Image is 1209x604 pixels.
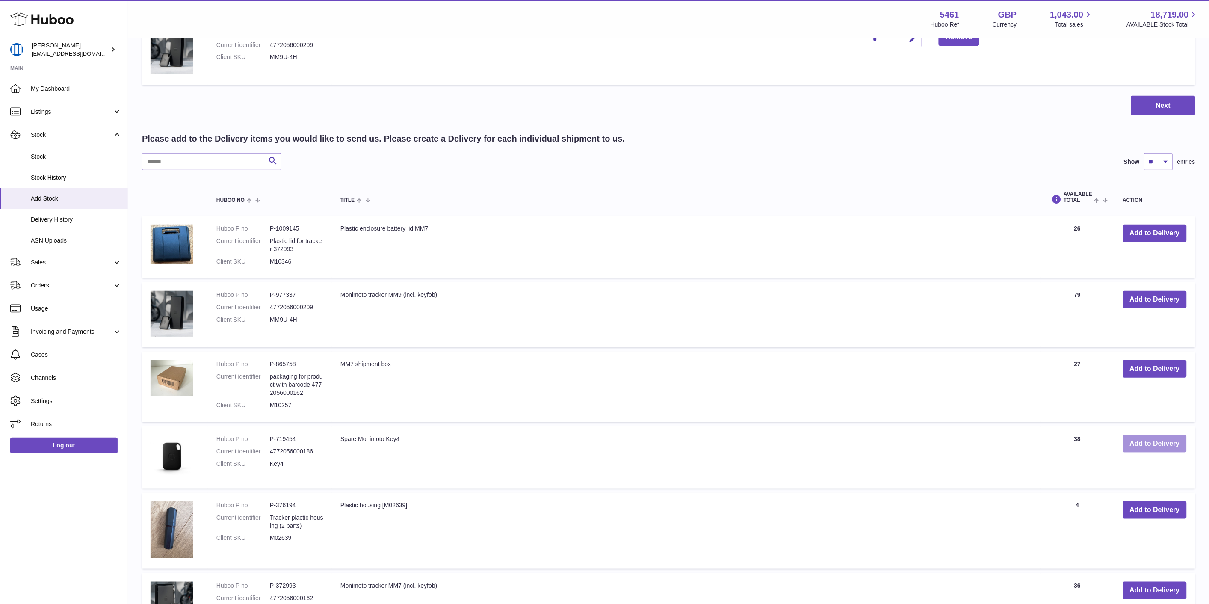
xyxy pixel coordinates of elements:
strong: 5461 [940,9,959,21]
td: Spare Monimoto Key4 [332,426,1041,489]
span: Sales [31,258,112,266]
span: Huboo no [216,198,245,203]
dd: P-719454 [270,435,323,443]
dt: Client SKU [216,534,270,542]
a: 1,043.00 Total sales [1050,9,1094,29]
dt: Huboo P no [216,435,270,443]
dt: Current identifier [216,447,270,456]
button: Add to Delivery [1123,501,1187,519]
dd: P-1009145 [270,225,323,233]
td: 38 [1041,426,1114,489]
dt: Huboo P no [216,501,270,509]
span: 1,043.00 [1050,9,1084,21]
button: Add to Delivery [1123,582,1187,599]
span: Stock [31,153,121,161]
img: Monimoto tracker MM9 (incl. keyfob) [151,291,193,337]
dd: MM9U-4H [270,53,323,61]
span: Returns [31,420,121,428]
span: Cases [31,351,121,359]
dt: Client SKU [216,401,270,409]
button: Add to Delivery [1123,291,1187,308]
dd: Plastic lid for tracker 372993 [270,237,323,253]
label: Show [1124,158,1140,166]
dd: 4772056000162 [270,594,323,602]
dd: Tracker plactic housing (2 parts) [270,514,323,530]
span: My Dashboard [31,85,121,93]
dd: P-977337 [270,291,323,299]
span: AVAILABLE Stock Total [1126,21,1199,29]
span: Delivery History [31,216,121,224]
td: 26 [1041,216,1114,278]
dd: P-865758 [270,360,323,368]
img: oksana@monimoto.com [10,43,23,56]
div: Action [1123,198,1187,203]
span: Total sales [1055,21,1093,29]
div: [PERSON_NAME] [32,41,109,58]
dt: Current identifier [216,373,270,397]
a: Log out [10,438,118,453]
img: Monimoto tracker MM9 (incl. keyfob) [151,29,193,74]
td: Plastic enclosure battery lid MM7 [332,216,1041,278]
dd: 4772056000209 [270,41,323,49]
dd: M10346 [270,258,323,266]
td: Monimoto tracker MM9 (incl. keyfob) [332,282,1041,347]
span: Listings [31,108,112,116]
dt: Huboo P no [216,291,270,299]
dt: Current identifier [216,41,270,49]
span: [EMAIL_ADDRESS][DOMAIN_NAME] [32,50,126,57]
td: 27 [1041,352,1114,422]
dt: Huboo P no [216,225,270,233]
span: Stock [31,131,112,139]
dd: M10257 [270,401,323,409]
span: Usage [31,305,121,313]
div: Huboo Ref [931,21,959,29]
dd: 4772056000209 [270,303,323,311]
button: Add to Delivery [1123,360,1187,378]
td: 79 [1041,282,1114,347]
span: 18,719.00 [1151,9,1189,21]
dd: 4772056000186 [270,447,323,456]
span: entries [1177,158,1195,166]
td: Plastic housing [M02639] [332,493,1041,569]
dd: packaging for product with barcode 4772056000162 [270,373,323,397]
td: 4 [1041,493,1114,569]
img: MM7 shipment box [151,360,193,396]
dt: Client SKU [216,316,270,324]
h2: Please add to the Delivery items you would like to send us. Please create a Delivery for each ind... [142,133,625,145]
div: Currency [993,21,1017,29]
dt: Client SKU [216,258,270,266]
span: Add Stock [31,195,121,203]
td: MM7 shipment box [332,352,1041,422]
img: Plastic housing [M02639] [151,501,193,558]
button: Next [1131,96,1195,116]
dt: Client SKU [216,460,270,468]
dt: Current identifier [216,514,270,530]
span: Invoicing and Payments [31,328,112,336]
dt: Client SKU [216,53,270,61]
img: Spare Monimoto Key4 [151,435,193,478]
img: Plastic enclosure battery lid MM7 [151,225,193,264]
button: Add to Delivery [1123,225,1187,242]
button: Add to Delivery [1123,435,1187,453]
dt: Current identifier [216,594,270,602]
dt: Huboo P no [216,582,270,590]
td: Monimoto tracker MM9 (incl. keyfob) [332,20,857,85]
dd: M02639 [270,534,323,542]
span: AVAILABLE Total [1064,192,1092,203]
strong: GBP [998,9,1017,21]
dt: Huboo P no [216,360,270,368]
span: ASN Uploads [31,237,121,245]
span: Channels [31,374,121,382]
dt: Current identifier [216,303,270,311]
span: Title [340,198,355,203]
span: Settings [31,397,121,405]
a: 18,719.00 AVAILABLE Stock Total [1126,9,1199,29]
dd: P-376194 [270,501,323,509]
span: Stock History [31,174,121,182]
span: Orders [31,281,112,290]
dd: P-372993 [270,582,323,590]
dd: MM9U-4H [270,316,323,324]
dd: Key4 [270,460,323,468]
dt: Current identifier [216,237,270,253]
